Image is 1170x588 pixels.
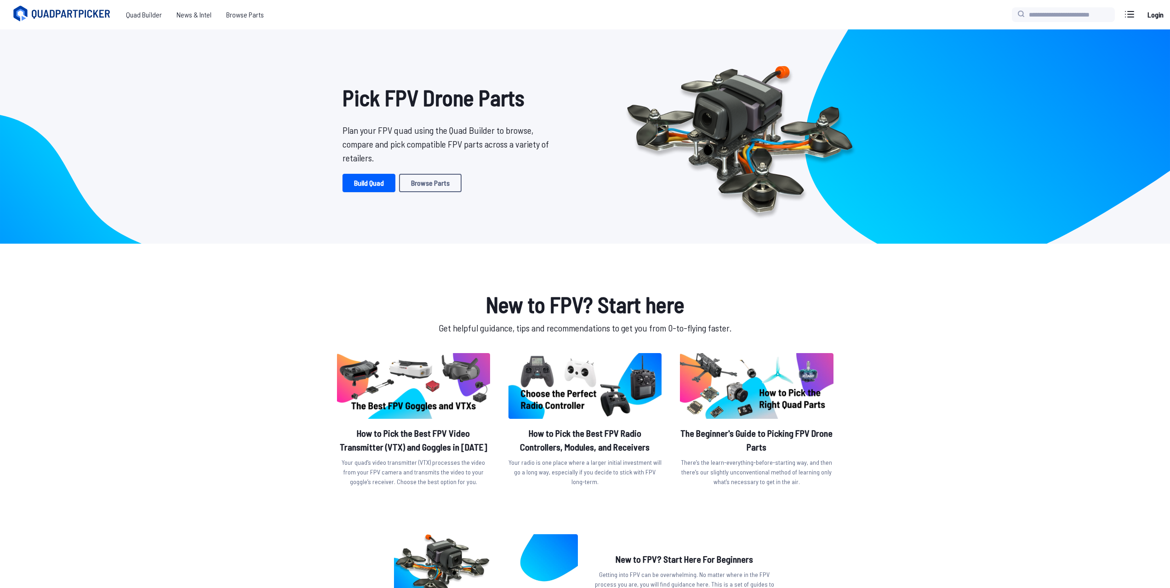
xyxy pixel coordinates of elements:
h2: The Beginner's Guide to Picking FPV Drone Parts [680,426,833,454]
a: image of postHow to Pick the Best FPV Radio Controllers, Modules, and ReceiversYour radio is one ... [508,353,662,490]
h2: How to Pick the Best FPV Radio Controllers, Modules, and Receivers [508,426,662,454]
a: image of postHow to Pick the Best FPV Video Transmitter (VTX) and Goggles in [DATE]Your quad’s vi... [337,353,490,490]
a: Browse Parts [219,6,271,24]
img: image of post [337,353,490,419]
a: Login [1144,6,1166,24]
h2: How to Pick the Best FPV Video Transmitter (VTX) and Goggles in [DATE] [337,426,490,454]
h2: New to FPV? Start Here For Beginners [593,552,776,566]
h1: New to FPV? Start here [335,288,835,321]
a: Build Quad [342,174,395,192]
p: Your radio is one place where a larger initial investment will go a long way, especially if you d... [508,457,662,486]
p: Plan your FPV quad using the Quad Builder to browse, compare and pick compatible FPV parts across... [342,123,556,165]
a: image of postThe Beginner's Guide to Picking FPV Drone PartsThere’s the learn-everything-before-s... [680,353,833,490]
h1: Pick FPV Drone Parts [342,81,556,114]
img: image of post [508,353,662,419]
img: Quadcopter [607,45,872,228]
p: There’s the learn-everything-before-starting way, and then there’s our slightly unconventional me... [680,457,833,486]
a: Browse Parts [399,174,462,192]
a: Quad Builder [119,6,169,24]
img: image of post [680,353,833,419]
p: Get helpful guidance, tips and recommendations to get you from 0-to-flying faster. [335,321,835,335]
p: Your quad’s video transmitter (VTX) processes the video from your FPV camera and transmits the vi... [337,457,490,486]
a: News & Intel [169,6,219,24]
